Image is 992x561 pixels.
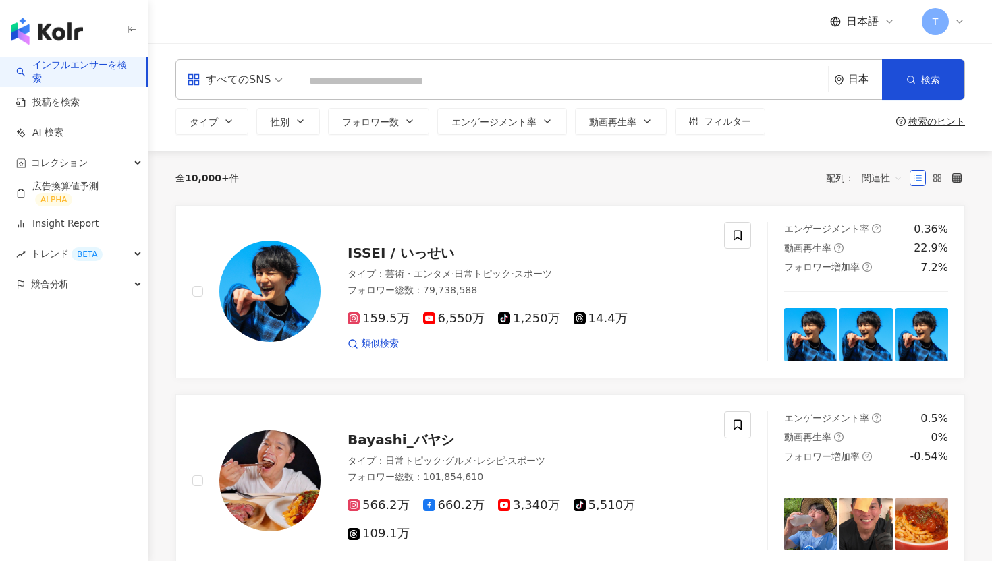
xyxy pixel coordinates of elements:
img: post-image [784,308,837,361]
div: タイプ ： [348,268,708,281]
a: 投稿を検索 [16,96,80,109]
span: エンゲージメント率 [451,117,536,127]
button: 動画再生率 [575,108,667,135]
span: 10,000+ [185,173,229,183]
span: appstore [187,73,200,86]
span: question-circle [834,432,844,442]
span: 芸術・エンタメ [385,268,451,279]
span: · [511,268,514,279]
span: ISSEI / いっせい [348,245,454,261]
a: searchインフルエンサーを検索 [16,59,136,85]
span: 動画再生率 [784,432,831,442]
div: 0.5% [920,411,948,426]
button: エンゲージメント率 [437,108,567,135]
button: タイプ [175,108,248,135]
span: Bayashi_バヤシ [348,432,454,448]
div: 全 件 [175,173,239,183]
span: フィルター [704,116,751,127]
div: 検索のヒント [908,116,965,127]
div: BETA [72,247,103,261]
span: スポーツ [507,455,545,466]
img: post-image [839,308,892,361]
span: 性別 [271,117,290,127]
span: 109.1万 [348,527,410,541]
div: 7.2% [920,260,948,275]
img: logo [11,18,83,45]
img: KOL Avatar [219,241,321,342]
span: 1,250万 [498,312,560,326]
div: 0.36% [914,222,948,237]
span: 日常トピック [454,268,511,279]
span: question-circle [834,243,844,253]
span: 競合分析 [31,269,69,299]
span: 3,340万 [498,498,560,512]
div: 配列： [826,167,910,189]
div: フォロワー総数 ： 79,738,588 [348,284,708,297]
span: 5,510万 [574,498,636,512]
span: 関連性 [862,167,902,189]
img: post-image [839,498,892,550]
span: トレンド [31,239,103,269]
span: question-circle [872,224,881,233]
span: フォロワー数 [342,117,399,127]
div: -0.54% [910,449,948,464]
a: KOL AvatarISSEI / いっせいタイプ：芸術・エンタメ·日常トピック·スポーツフォロワー総数：79,738,588159.5万6,550万1,250万14.4万類似検索エンゲージメン... [175,205,965,378]
span: 566.2万 [348,498,410,512]
span: グルメ [445,455,473,466]
span: 動画再生率 [784,243,831,254]
a: Insight Report [16,217,99,231]
img: post-image [784,498,837,550]
span: スポーツ [514,268,552,279]
a: AI 検索 [16,126,63,140]
span: · [451,268,454,279]
span: エンゲージメント率 [784,413,869,423]
span: フォロワー増加率 [784,262,860,272]
img: post-image [895,308,948,361]
span: 検索 [921,74,940,85]
img: KOL Avatar [219,430,321,531]
span: question-circle [862,262,872,272]
span: 6,550万 [423,312,485,326]
span: 日本語 [846,14,879,29]
span: 159.5万 [348,312,410,326]
a: 広告換算値予測ALPHA [16,180,137,207]
button: フォロワー数 [328,108,429,135]
span: 類似検索 [361,337,399,351]
button: 検索 [882,59,964,100]
span: environment [834,75,844,85]
span: フォロワー増加率 [784,451,860,462]
span: question-circle [862,452,872,461]
span: rise [16,249,26,259]
button: 性別 [256,108,320,135]
span: タイプ [190,117,218,127]
div: 日本 [848,73,882,85]
span: · [442,455,445,466]
button: フィルター [675,108,765,135]
span: T [933,14,939,29]
span: 660.2万 [423,498,485,512]
div: 22.9% [914,241,948,256]
img: post-image [895,498,948,550]
div: フォロワー総数 ： 101,854,610 [348,471,708,484]
span: question-circle [872,413,881,423]
span: · [505,455,507,466]
span: レシピ [476,455,505,466]
span: 日常トピック [385,455,442,466]
div: 0% [931,430,948,445]
span: question-circle [896,117,906,126]
span: 14.4万 [574,312,628,326]
div: タイプ ： [348,454,708,468]
span: 動画再生率 [589,117,636,127]
span: エンゲージメント率 [784,223,869,234]
span: · [473,455,476,466]
span: コレクション [31,148,88,178]
a: 類似検索 [348,337,399,351]
div: すべてのSNS [187,69,271,90]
